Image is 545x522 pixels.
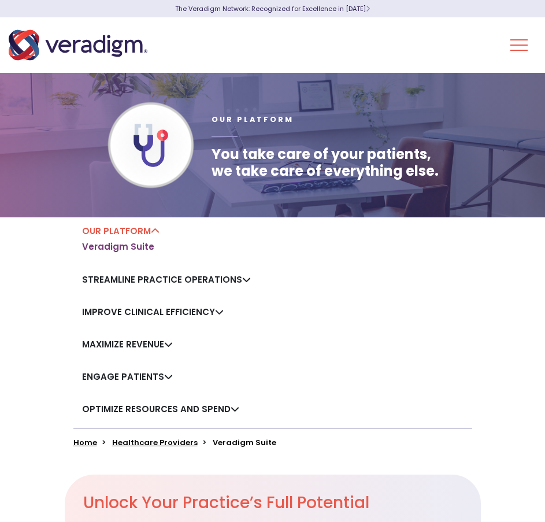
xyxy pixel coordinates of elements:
span: Our Platform [212,114,294,124]
h2: Unlock Your Practice’s Full Potential [83,493,462,513]
img: Veradigm logo [9,26,147,64]
button: Toggle Navigation Menu [510,30,528,60]
a: Improve Clinical Efficiency [82,306,224,318]
a: The Veradigm Network: Recognized for Excellence in [DATE]Learn More [175,4,370,13]
a: Engage Patients [82,371,173,383]
a: Healthcare Providers [112,437,198,448]
a: Our Platform [82,225,160,237]
a: Home [73,437,97,448]
a: Optimize Resources and Spend [82,403,239,415]
h1: You take care of your patients, we take care of everything else. [212,146,439,180]
a: Streamline Practice Operations [82,273,251,286]
a: Veradigm Suite [82,241,154,253]
span: Learn More [366,4,370,13]
a: Maximize Revenue [82,338,173,350]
